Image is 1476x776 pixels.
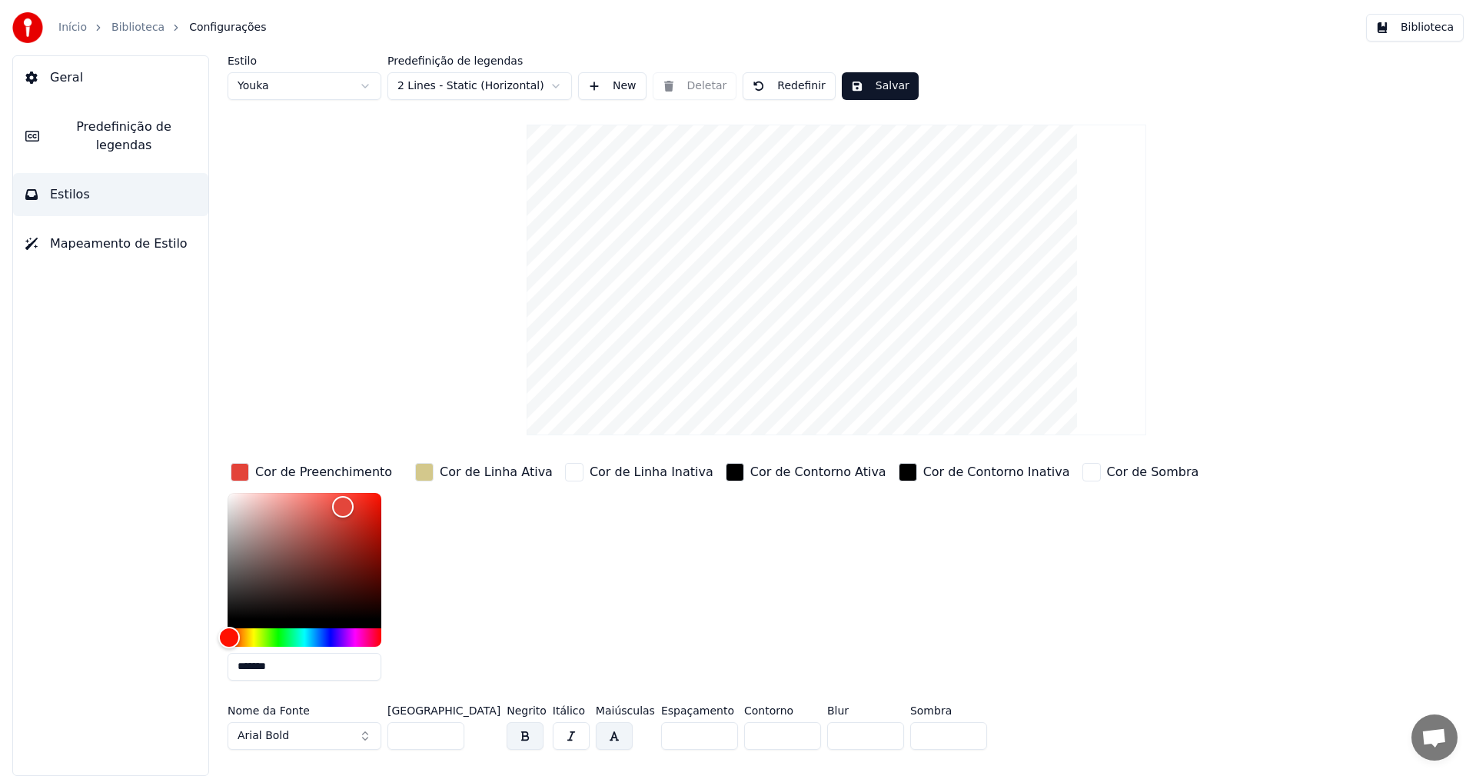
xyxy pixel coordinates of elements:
button: Cor de Contorno Inativa [896,460,1073,485]
span: Arial Bold [238,728,289,744]
label: Contorno [744,705,821,716]
div: Cor de Sombra [1107,463,1199,481]
label: [GEOGRAPHIC_DATA] [387,705,500,716]
div: Cor de Contorno Inativa [923,463,1070,481]
button: Cor de Linha Inativa [562,460,716,485]
label: Predefinição de legendas [387,55,572,66]
label: Espaçamento [661,705,738,716]
span: Predefinição de legendas [52,118,196,155]
label: Negrito [507,705,547,716]
button: Estilos [13,173,208,216]
div: Cor de Linha Ativa [440,463,553,481]
button: Redefinir [743,72,836,100]
span: Configurações [189,20,266,35]
label: Sombra [910,705,987,716]
div: Cor de Preenchimento [255,463,392,481]
button: Biblioteca [1366,14,1464,42]
button: Salvar [842,72,919,100]
nav: breadcrumb [58,20,266,35]
span: Estilos [50,185,90,204]
label: Estilo [228,55,381,66]
label: Maiúsculas [596,705,655,716]
label: Nome da Fonte [228,705,381,716]
button: Geral [13,56,208,99]
button: Predefinição de legendas [13,105,208,167]
button: Cor de Contorno Ativa [723,460,889,485]
div: Color [228,493,381,619]
label: Blur [827,705,904,716]
div: Bate-papo aberto [1411,714,1458,761]
button: Cor de Linha Ativa [412,460,556,485]
div: Hue [228,628,381,647]
img: youka [12,12,43,43]
a: Biblioteca [111,20,165,35]
span: Mapeamento de Estilo [50,235,188,253]
button: New [578,72,647,100]
button: Mapeamento de Estilo [13,222,208,265]
span: Geral [50,68,83,87]
a: Início [58,20,87,35]
div: Cor de Contorno Ativa [750,463,886,481]
div: Cor de Linha Inativa [590,463,713,481]
button: Cor de Sombra [1079,460,1202,485]
button: Cor de Preenchimento [228,460,395,485]
label: Itálico [553,705,590,716]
